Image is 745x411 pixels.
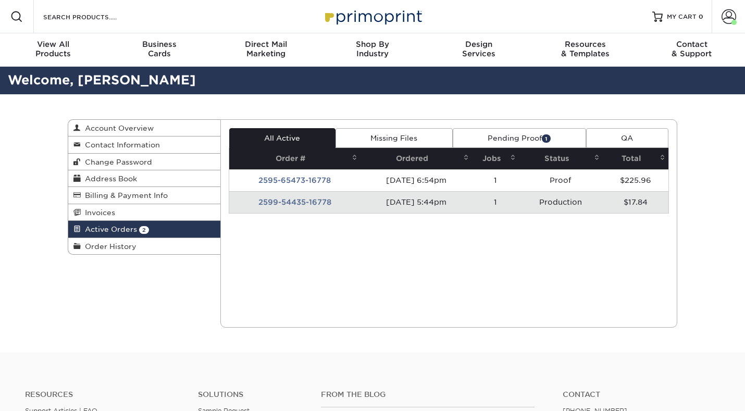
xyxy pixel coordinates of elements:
[667,13,697,21] span: MY CART
[68,136,220,153] a: Contact Information
[361,148,472,169] th: Ordered
[321,390,535,399] h4: From the Blog
[68,170,220,187] a: Address Book
[453,128,586,148] a: Pending Proof1
[532,40,638,49] span: Resources
[68,238,220,254] a: Order History
[320,5,425,28] img: Primoprint
[361,169,472,191] td: [DATE] 6:54pm
[532,40,638,58] div: & Templates
[81,124,154,132] span: Account Overview
[68,221,220,238] a: Active Orders 2
[639,40,745,58] div: & Support
[472,169,519,191] td: 1
[68,187,220,204] a: Billing & Payment Info
[81,208,115,217] span: Invoices
[81,158,152,166] span: Change Password
[472,191,519,213] td: 1
[25,390,182,399] h4: Resources
[426,40,532,49] span: Design
[106,40,213,49] span: Business
[519,191,603,213] td: Production
[42,10,144,23] input: SEARCH PRODUCTS.....
[563,390,720,399] a: Contact
[426,33,532,67] a: DesignServices
[639,33,745,67] a: Contact& Support
[519,169,603,191] td: Proof
[603,191,668,213] td: $17.84
[319,33,426,67] a: Shop ByIndustry
[198,390,306,399] h4: Solutions
[106,33,213,67] a: BusinessCards
[229,128,336,148] a: All Active
[319,40,426,49] span: Shop By
[229,169,361,191] td: 2595-65473-16778
[106,40,213,58] div: Cards
[81,191,168,200] span: Billing & Payment Info
[603,148,668,169] th: Total
[586,128,668,148] a: QA
[532,33,638,67] a: Resources& Templates
[229,148,361,169] th: Order #
[319,40,426,58] div: Industry
[81,225,137,233] span: Active Orders
[68,204,220,221] a: Invoices
[472,148,519,169] th: Jobs
[229,191,361,213] td: 2599-54435-16778
[213,40,319,58] div: Marketing
[361,191,472,213] td: [DATE] 5:44pm
[426,40,532,58] div: Services
[213,40,319,49] span: Direct Mail
[336,128,453,148] a: Missing Files
[81,242,136,251] span: Order History
[68,154,220,170] a: Change Password
[542,134,551,142] span: 1
[519,148,603,169] th: Status
[213,33,319,67] a: Direct MailMarketing
[139,226,149,234] span: 2
[81,175,137,183] span: Address Book
[639,40,745,49] span: Contact
[81,141,160,149] span: Contact Information
[699,13,703,20] span: 0
[68,120,220,136] a: Account Overview
[603,169,668,191] td: $225.96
